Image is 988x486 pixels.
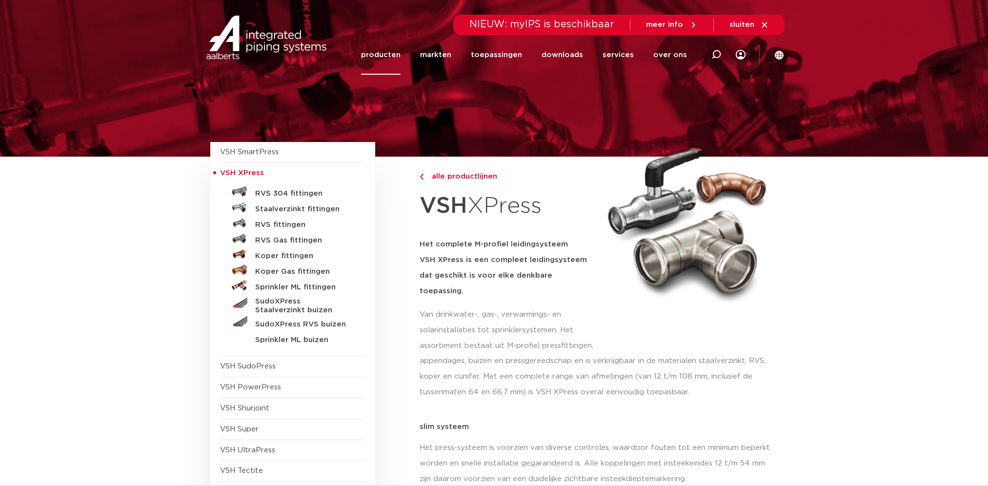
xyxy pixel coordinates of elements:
h5: Koper fittingen [255,252,352,261]
a: RVS fittingen [220,215,365,231]
a: VSH Super [220,425,259,433]
a: downloads [542,35,583,75]
a: meer info [646,20,698,29]
a: markten [420,35,451,75]
a: alle productlijnen [420,171,596,182]
nav: Menu [361,35,687,75]
a: Koper fittingen [220,246,365,262]
a: Koper Gas fittingen [220,262,365,278]
a: sluiten [729,20,769,29]
a: SudoXPress Staalverzinkt buizen [220,293,365,315]
a: VSH SmartPress [220,148,279,156]
p: appendages, buizen en pressgereedschap en is verkrijgbaar in de materialen staalverzinkt, RVS, ko... [420,353,778,400]
a: VSH SudoPress [220,363,276,370]
h5: Sprinkler ML fittingen [255,283,352,292]
h5: SudoXPress Staalverzinkt buizen [255,297,352,315]
a: RVS Gas fittingen [220,231,365,246]
h5: Koper Gas fittingen [255,267,352,276]
a: toepassingen [471,35,522,75]
strong: VSH [420,195,467,217]
a: services [603,35,634,75]
span: meer info [646,21,683,28]
h5: SudoXPress RVS buizen [255,320,352,329]
p: Van drinkwater-, gas-, verwarmings- en solarinstallaties tot sprinklersystemen. Het assortiment b... [420,307,596,354]
a: over ons [653,35,687,75]
h5: RVS 304 fittingen [255,189,352,198]
h5: RVS Gas fittingen [255,236,352,245]
h5: Sprinkler ML buizen [255,336,352,344]
span: alle productlijnen [426,173,497,180]
a: RVS 304 fittingen [220,184,365,200]
a: producten [361,35,401,75]
img: chevron-right.svg [420,174,423,180]
h1: XPress [420,187,596,225]
h5: Het complete M-profiel leidingsysteem VSH XPress is een compleet leidingsysteem dat geschikt is v... [420,237,596,299]
span: NIEUW: myIPS is beschikbaar [469,20,614,29]
a: VSH Shurjoint [220,405,269,412]
a: VSH Tectite [220,467,263,474]
a: Sprinkler ML buizen [220,330,365,346]
a: VSH UltraPress [220,446,275,454]
a: VSH PowerPress [220,384,281,391]
p: slim systeem [420,423,778,430]
a: Sprinkler ML fittingen [220,278,365,293]
span: sluiten [729,21,754,28]
h5: RVS fittingen [255,221,352,229]
a: SudoXPress RVS buizen [220,315,365,330]
div: my IPS [736,35,746,75]
span: VSH XPress [220,169,264,177]
a: Staalverzinkt fittingen [220,200,365,215]
h5: Staalverzinkt fittingen [255,205,352,214]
